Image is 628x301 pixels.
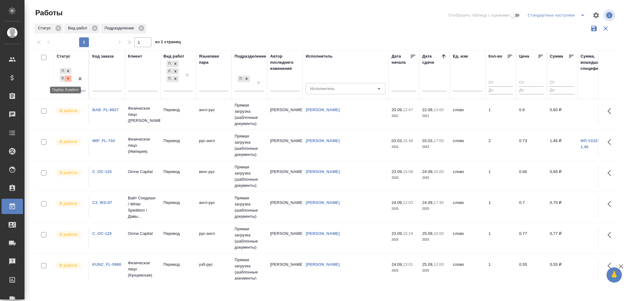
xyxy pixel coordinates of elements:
div: Исполнитель выполняет работу [55,200,86,208]
td: 0,77 ₽ [547,228,577,249]
td: Прямая загрузка (шаблонные документы) [232,130,267,161]
p: Omne Capital [128,231,157,237]
div: Исполнитель выполняет работу [55,261,86,270]
p: 15:08 [403,169,413,174]
td: Прямая загрузка (шаблонные документы) [232,99,267,130]
div: Перевод, Редактура, Постредактура машинного перевода [166,75,179,83]
p: 2025 [392,206,416,212]
td: 0.66 [516,166,547,187]
p: В работе [59,231,77,238]
p: 24.09, [422,200,434,205]
p: Перевод [163,107,193,113]
td: слово [450,228,485,249]
p: В работе [59,108,77,114]
a: KUNZ_FL-5968 [92,262,121,267]
div: Перевод [167,61,172,67]
td: 1 [485,258,516,280]
div: Исполнитель выполняет работу [55,169,86,177]
p: 13:00 [434,107,444,112]
td: [PERSON_NAME] [267,228,303,249]
p: Физическое лицо ([PERSON_NAME]) [128,105,157,124]
td: Прямая загрузка (шаблонные документы) [232,223,267,254]
div: split button [526,10,589,20]
td: 0,70 ₽ [547,197,577,218]
span: Отобразить таблицу с оценками [448,12,509,18]
div: Исполнитель [306,53,333,59]
p: 24.09, [422,169,434,174]
p: 2025 [422,237,447,243]
input: До [550,86,574,94]
p: 2025 [392,237,416,243]
div: Редактура [167,68,172,75]
div: Клиент [128,53,142,59]
p: 24.09, [392,200,403,205]
button: Здесь прячутся важные кнопки [604,258,618,273]
td: 0.7 [516,197,547,218]
td: венг-рус [196,166,232,187]
p: 25.09, [422,231,434,236]
p: 15:00 [434,169,444,174]
p: Подразделение [105,25,136,31]
td: 1 [485,228,516,249]
div: Языковая пара [199,53,228,66]
p: В работе [59,201,77,207]
div: Прямая загрузка (шаблонные документы) [238,76,243,82]
a: IMP_FL-744 [92,138,115,143]
td: Прямая загрузка (шаблонные документы) [232,161,267,192]
p: 20.09, [392,107,403,112]
div: Код заказа [92,53,114,59]
p: 2021 [422,113,447,119]
button: Здесь прячутся важные кнопки [604,197,618,211]
div: Подразделение [235,53,266,59]
a: [PERSON_NAME] [306,231,340,236]
p: Перевод [163,138,193,144]
input: До [519,86,544,94]
td: слово [450,258,485,280]
td: рус-англ [196,228,232,249]
div: Дата сдачи [422,53,441,66]
td: слово [450,197,485,218]
div: Статус [34,24,63,33]
p: Omne Capital [128,169,157,175]
td: 1 [485,197,516,218]
p: 2025 [422,175,447,181]
a: C_OC-125 [92,231,112,236]
p: В работе [59,262,77,269]
div: Кол-во [488,53,502,59]
td: рус-англ [196,135,232,156]
td: 0.6 [516,104,547,125]
p: 2021 [392,113,416,119]
p: 2025 [392,175,416,181]
p: 12:03 [403,200,413,205]
a: [PERSON_NAME] [306,138,340,143]
td: 1 [485,166,516,187]
p: 2022 [392,144,416,150]
p: 17:00 [434,138,444,143]
span: Работы [34,8,63,18]
div: Подразделение [101,24,146,33]
input: От [550,79,574,87]
td: 0,66 ₽ [547,166,577,187]
div: В работе [60,75,65,82]
input: От [488,79,513,87]
a: [PERSON_NAME] [306,107,340,112]
div: Исполнитель выполняет работу [55,138,86,146]
p: 03.03, [392,138,403,143]
td: 2 [485,135,516,156]
a: [PERSON_NAME] [306,200,340,205]
p: 25.09, [422,262,434,267]
input: От [519,79,544,87]
button: Сохранить фильтры [588,23,600,34]
div: Исполнитель выполняет работу [55,231,86,239]
button: Здесь прячутся важные кнопки [604,166,618,180]
div: Постредактура машинного перевода [167,76,172,82]
button: Здесь прячутся важные кнопки [604,228,618,242]
td: слово [450,166,485,187]
p: 22.09, [422,107,434,112]
div: Дата начала [392,53,410,66]
div: Вид работ [163,53,184,59]
td: [PERSON_NAME] [267,258,303,280]
td: [PERSON_NAME]sharkunova [267,104,303,125]
div: Ед. изм [453,53,468,59]
td: узб-рус [196,258,232,280]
